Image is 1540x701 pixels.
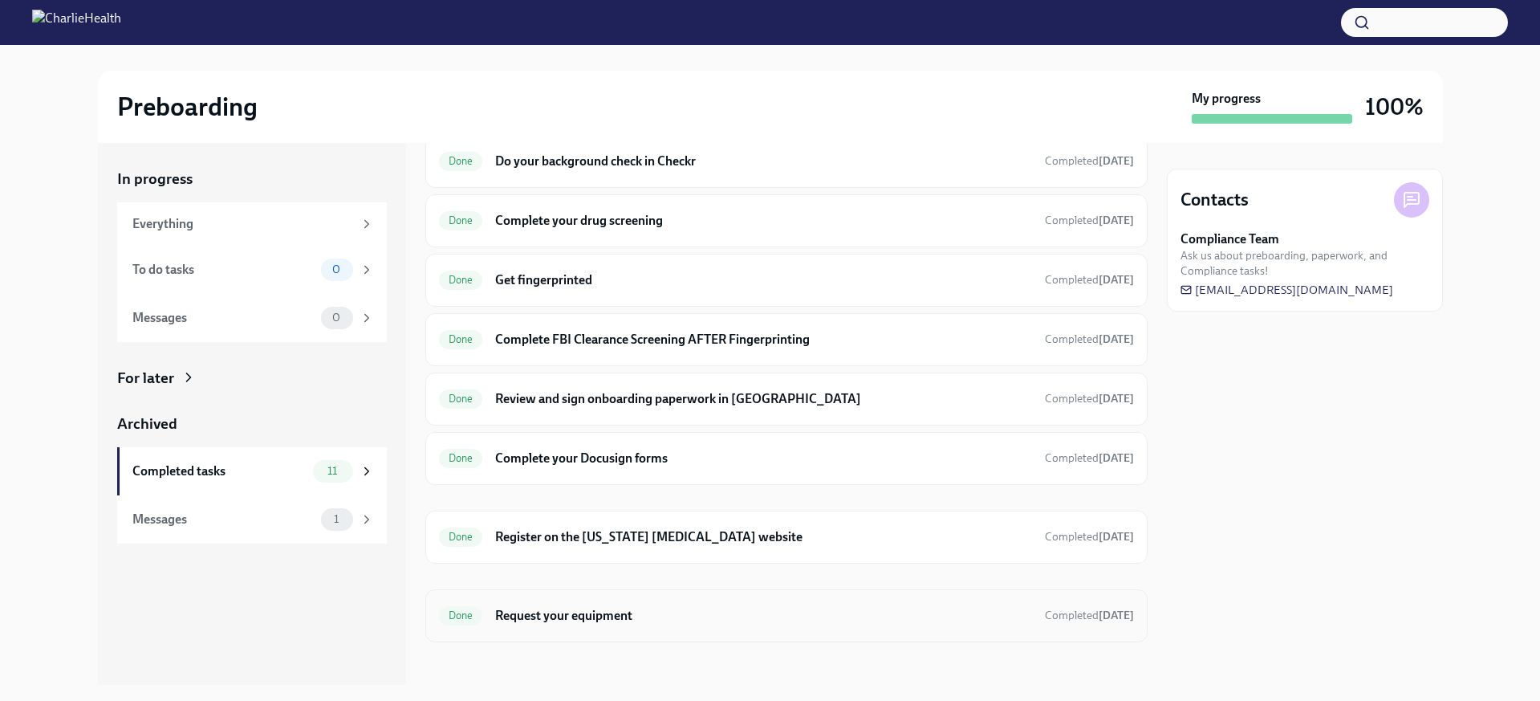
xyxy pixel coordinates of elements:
[1099,214,1134,227] strong: [DATE]
[495,153,1031,170] h6: Do your background check in Checkr
[117,91,258,123] h2: Preboarding
[1045,391,1134,406] span: September 2nd, 2025 13:12
[1365,92,1424,121] h3: 100%
[1045,332,1134,347] span: September 3rd, 2025 18:28
[1045,213,1134,228] span: August 29th, 2025 21:12
[439,609,483,622] span: Done
[1045,273,1134,287] span: Completed
[324,513,348,525] span: 1
[117,169,387,190] a: In progress
[439,274,483,286] span: Done
[439,155,483,167] span: Done
[1045,154,1134,168] span: Completed
[323,312,350,324] span: 0
[439,214,483,226] span: Done
[132,261,315,279] div: To do tasks
[1045,530,1134,544] span: Completed
[495,212,1031,230] h6: Complete your drug screening
[1099,392,1134,406] strong: [DATE]
[439,524,1134,550] a: DoneRegister on the [US_STATE] [MEDICAL_DATA] websiteCompleted[DATE]
[1045,332,1134,346] span: Completed
[117,246,387,294] a: To do tasks0
[495,390,1031,408] h6: Review and sign onboarding paperwork in [GEOGRAPHIC_DATA]
[439,386,1134,412] a: DoneReview and sign onboarding paperwork in [GEOGRAPHIC_DATA]Completed[DATE]
[1099,273,1134,287] strong: [DATE]
[117,294,387,342] a: Messages0
[1180,188,1249,212] h4: Contacts
[1099,530,1134,544] strong: [DATE]
[117,414,387,434] a: Archived
[117,368,174,389] div: For later
[32,10,121,35] img: CharlieHealth
[1045,214,1134,227] span: Completed
[1045,272,1134,287] span: September 3rd, 2025 18:25
[495,607,1031,625] h6: Request your equipment
[439,333,483,345] span: Done
[117,495,387,544] a: Messages1
[1045,608,1134,623] span: September 3rd, 2025 12:24
[117,447,387,495] a: Completed tasks11
[439,327,1134,353] a: DoneComplete FBI Clearance Screening AFTER FingerprintingCompleted[DATE]
[1045,451,1134,465] span: Completed
[495,528,1031,546] h6: Register on the [US_STATE] [MEDICAL_DATA] website
[132,309,315,327] div: Messages
[1045,392,1134,406] span: Completed
[1099,332,1134,346] strong: [DATE]
[1180,248,1429,279] span: Ask us about preboarding, paperwork, and Compliance tasks!
[439,531,483,543] span: Done
[117,368,387,389] a: For later
[1045,609,1134,622] span: Completed
[439,452,483,464] span: Done
[439,603,1134,629] a: DoneRequest your equipmentCompleted[DATE]
[439,267,1134,293] a: DoneGet fingerprintedCompleted[DATE]
[1045,153,1134,169] span: August 29th, 2025 21:12
[117,202,387,246] a: Everything
[1180,282,1393,298] a: [EMAIL_ADDRESS][DOMAIN_NAME]
[1192,90,1261,108] strong: My progress
[1180,230,1279,248] strong: Compliance Team
[495,450,1031,467] h6: Complete your Docusign forms
[439,149,1134,174] a: DoneDo your background check in CheckrCompleted[DATE]
[132,463,307,480] div: Completed tasks
[439,446,1134,471] a: DoneComplete your Docusign formsCompleted[DATE]
[132,215,353,233] div: Everything
[439,393,483,405] span: Done
[323,263,350,275] span: 0
[495,331,1031,348] h6: Complete FBI Clearance Screening AFTER Fingerprinting
[1099,609,1134,622] strong: [DATE]
[132,511,315,528] div: Messages
[1099,451,1134,465] strong: [DATE]
[318,465,347,477] span: 11
[1099,154,1134,168] strong: [DATE]
[1045,529,1134,544] span: August 30th, 2025 14:46
[495,271,1031,289] h6: Get fingerprinted
[1045,450,1134,466] span: August 29th, 2025 22:29
[439,208,1134,234] a: DoneComplete your drug screeningCompleted[DATE]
